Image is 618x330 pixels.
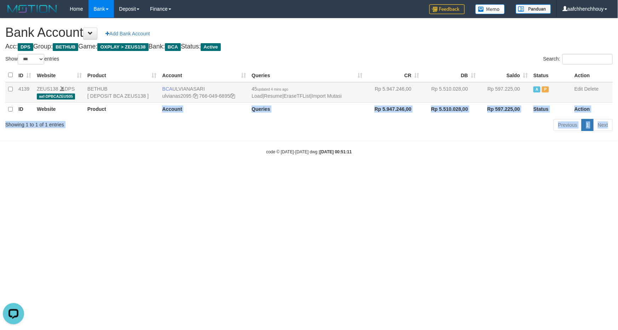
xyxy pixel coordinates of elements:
th: Queries: activate to sort column ascending [249,68,366,82]
th: Saldo: activate to sort column ascending [479,68,531,82]
th: Product: activate to sort column ascending [85,68,160,82]
select: Showentries [18,54,44,64]
a: ulvianas2095 [162,93,191,99]
span: Active [201,43,221,51]
h4: Acc: Group: Game: Bank: Status: [5,43,613,50]
span: 45 [252,86,288,92]
a: Resume [264,93,282,99]
th: ID [16,102,34,116]
div: Showing 1 to 1 of 1 entries [5,118,252,128]
img: Button%20Memo.svg [475,4,505,14]
img: MOTION_logo.png [5,4,59,14]
a: Edit [574,86,583,92]
th: Rp 5.947.246,00 [366,102,422,116]
span: Paused [542,86,549,92]
th: Rp 5.510.028,00 [422,102,479,116]
small: code © [DATE]-[DATE] dwg | [266,149,352,154]
td: DPS [34,82,85,103]
a: Previous [554,119,582,131]
span: OXPLAY > ZEUS138 [97,43,148,51]
th: Rp 597.225,00 [479,102,531,116]
th: ID: activate to sort column ascending [16,68,34,82]
a: Add Bank Account [101,28,154,40]
th: Account [159,102,249,116]
label: Show entries [5,54,59,64]
th: Account: activate to sort column ascending [159,68,249,82]
th: DB: activate to sort column ascending [422,68,479,82]
label: Search: [543,54,613,64]
span: | | | [252,86,342,99]
td: Rp 5.510.028,00 [422,82,479,103]
span: BETHUB [53,43,78,51]
a: Copy ulvianas2095 to clipboard [193,93,198,99]
span: updated 4 mins ago [257,87,288,91]
img: panduan.png [516,4,551,14]
th: Action [572,68,613,82]
button: Open LiveChat chat widget [3,3,24,24]
span: DPS [18,43,33,51]
a: ZEUS138 [37,86,58,92]
a: 1 [582,119,594,131]
th: Product [85,102,160,116]
a: Delete [584,86,599,92]
td: ULVIANASARI 766-049-6895 [159,82,249,103]
a: EraseTFList [284,93,310,99]
td: 4139 [16,82,34,103]
td: BETHUB [ DEPOSIT BCA ZEUS138 ] [85,82,160,103]
th: Queries [249,102,366,116]
span: Active [533,86,540,92]
h1: Bank Account [5,25,613,40]
a: Next [593,119,613,131]
span: BCA [165,43,181,51]
span: aaf-DPBCAZEUS05 [37,93,75,99]
span: BCA [162,86,172,92]
input: Search: [562,54,613,64]
td: Rp 597.225,00 [479,82,531,103]
a: Load [252,93,263,99]
th: Status [531,102,572,116]
td: Rp 5.947.246,00 [366,82,422,103]
th: Website: activate to sort column ascending [34,68,85,82]
th: Status [531,68,572,82]
a: Copy 7660496895 to clipboard [230,93,235,99]
a: Import Mutasi [312,93,342,99]
img: Feedback.jpg [429,4,465,14]
th: Action [572,102,613,116]
th: Website [34,102,85,116]
strong: [DATE] 00:51:11 [320,149,352,154]
th: CR: activate to sort column ascending [366,68,422,82]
